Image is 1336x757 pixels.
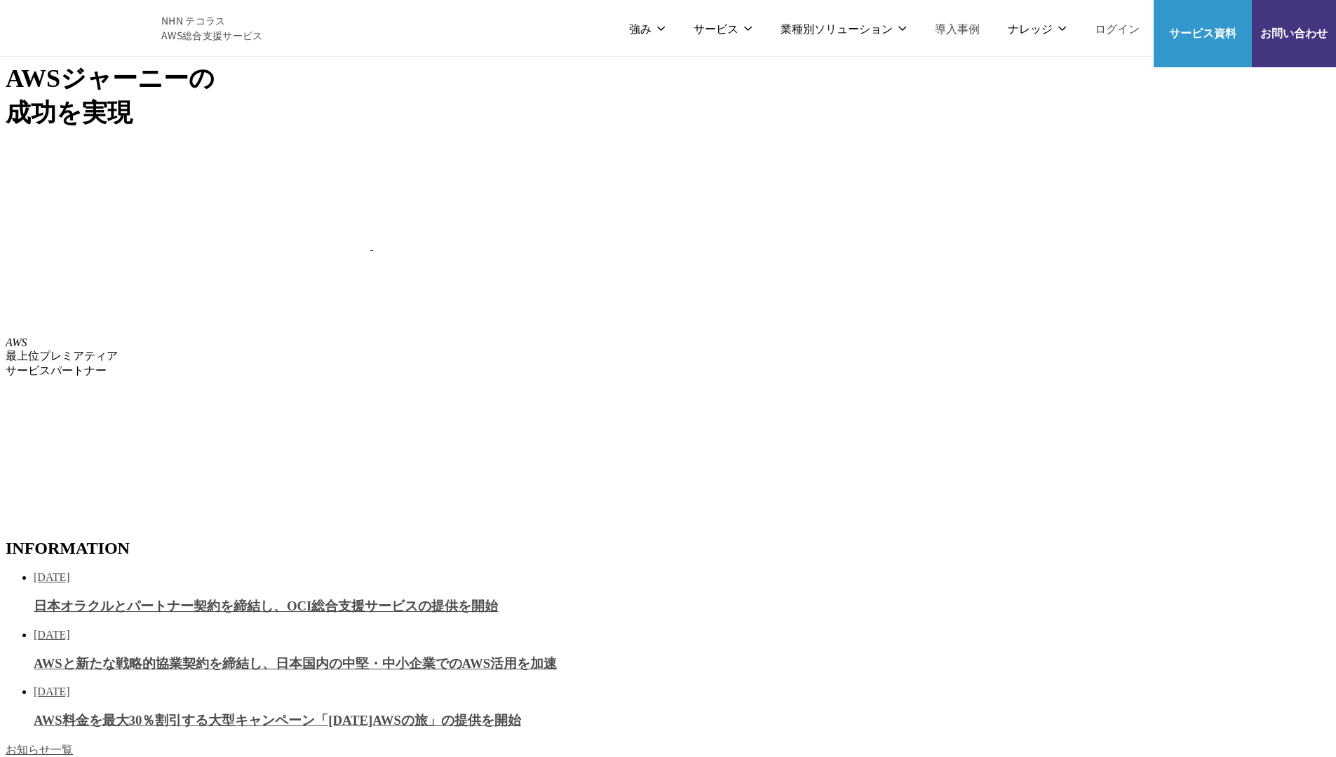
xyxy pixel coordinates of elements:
[34,655,1330,673] h3: AWSと新たな戦略的協業契約を締結し、日本国内の中堅・中小企業でのAWS活用を加速
[161,13,263,43] span: NHN テコラス AWS総合支援サービス
[6,393,191,521] img: 契約件数
[6,336,1330,378] p: 最上位プレミアティア サービスパートナー
[34,629,70,641] span: [DATE]
[1252,24,1336,41] span: お問い合わせ
[34,686,1330,730] a: [DATE] AWS料金を最大30％割引する大型キャンペーン「[DATE]AWSの旅」の提供を開始
[629,20,666,37] p: 強み
[1008,20,1067,37] p: ナレッジ
[1154,24,1252,41] span: サービス資料
[34,571,70,583] span: [DATE]
[6,151,370,250] img: AWSとの戦略的協業契約 締結
[34,686,70,697] span: [DATE]
[34,571,1330,615] a: [DATE] 日本オラクルとパートナー契約を締結し、OCI総合支援サービスの提供を開始
[6,539,1330,558] h2: INFORMATION
[6,62,1330,130] h1: AWS ジャーニーの 成功を実現
[6,240,373,252] a: AWSとの戦略的協業契約 締結
[6,744,73,756] a: お知らせ一覧
[935,20,980,37] a: 導入事例
[21,11,140,45] img: AWS総合支援サービス C-Chorus
[373,240,738,252] a: AWS請求代行サービス 統合管理プラン
[694,20,753,37] p: サービス
[21,11,263,45] a: AWS総合支援サービス C-Chorus NHN テコラスAWS総合支援サービス
[34,629,1330,673] a: [DATE] AWSと新たな戦略的協業契約を締結し、日本国内の中堅・中小企業でのAWS活用を加速
[6,336,27,348] em: AWS
[373,151,738,250] img: AWS請求代行サービス 統合管理プラン
[6,259,69,322] img: AWSプレミアティアサービスパートナー
[781,20,907,37] p: 業種別ソリューション
[34,711,1330,730] h3: AWS料金を最大30％割引する大型キャンペーン「[DATE]AWSの旅」の提供を開始
[1095,20,1140,37] a: ログイン
[34,597,1330,615] h3: 日本オラクルとパートナー契約を締結し、OCI総合支援サービスの提供を開始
